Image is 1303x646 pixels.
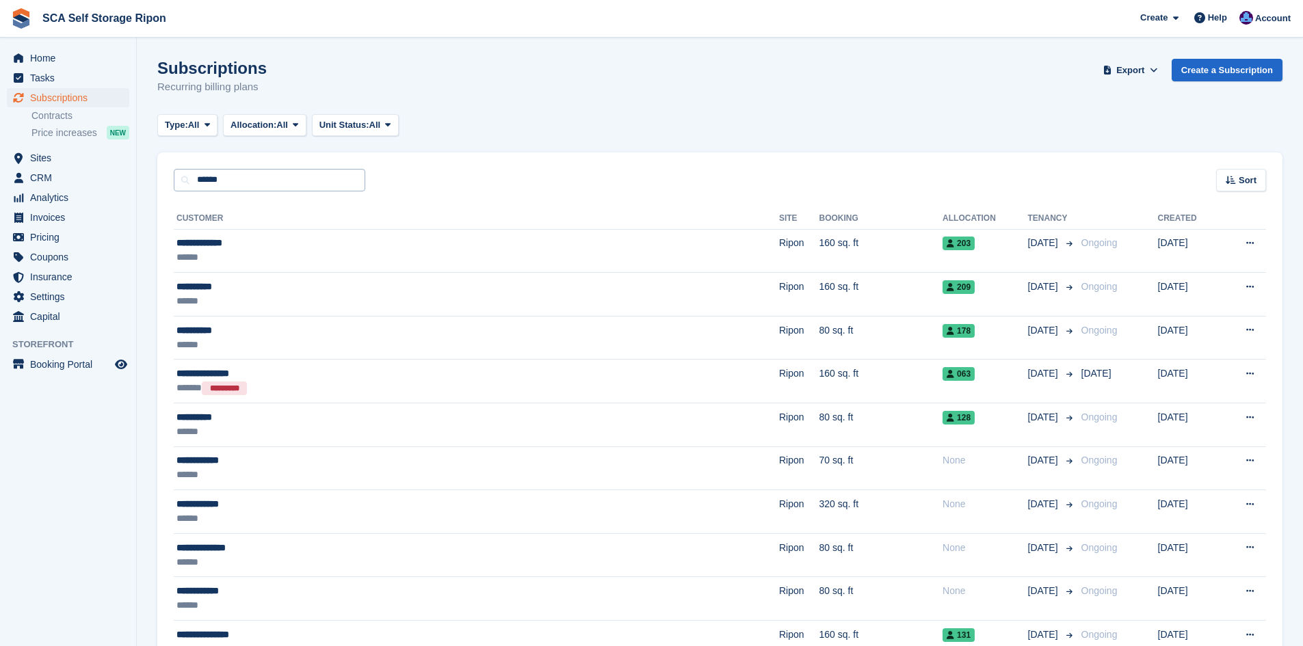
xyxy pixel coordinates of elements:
[779,208,819,230] th: Site
[943,324,975,338] span: 178
[31,126,97,139] span: Price increases
[779,403,819,447] td: Ripon
[779,446,819,490] td: Ripon
[1239,174,1256,187] span: Sort
[779,273,819,317] td: Ripon
[7,208,129,227] a: menu
[30,208,112,227] span: Invoices
[819,208,943,230] th: Booking
[1081,542,1118,553] span: Ongoing
[1081,237,1118,248] span: Ongoing
[30,49,112,68] span: Home
[1158,316,1220,360] td: [DATE]
[1028,628,1061,642] span: [DATE]
[1255,12,1291,25] span: Account
[276,118,288,132] span: All
[7,287,129,306] a: menu
[7,247,129,267] a: menu
[31,109,129,122] a: Contracts
[107,126,129,139] div: NEW
[30,148,112,167] span: Sites
[30,287,112,306] span: Settings
[779,229,819,273] td: Ripon
[11,8,31,29] img: stora-icon-8386f47178a22dfd0bd8f6a31ec36ba5ce8667c1dd55bd0f319d3a0aa187defe.svg
[7,88,129,107] a: menu
[30,307,112,326] span: Capital
[1081,629,1118,640] span: Ongoing
[7,49,129,68] a: menu
[819,360,943,403] td: 160 sq. ft
[319,118,369,132] span: Unit Status:
[223,114,306,137] button: Allocation: All
[1158,577,1220,621] td: [DATE]
[1028,453,1061,468] span: [DATE]
[1028,280,1061,294] span: [DATE]
[943,367,975,381] span: 063
[819,446,943,490] td: 70 sq. ft
[1028,208,1076,230] th: Tenancy
[174,208,779,230] th: Customer
[1172,59,1282,81] a: Create a Subscription
[943,497,1027,511] div: None
[30,168,112,187] span: CRM
[1158,403,1220,447] td: [DATE]
[1028,497,1061,511] span: [DATE]
[943,541,1027,555] div: None
[819,533,943,577] td: 80 sq. ft
[1158,360,1220,403] td: [DATE]
[1158,490,1220,534] td: [DATE]
[779,316,819,360] td: Ripon
[943,411,975,425] span: 128
[819,316,943,360] td: 80 sq. ft
[943,584,1027,598] div: None
[943,453,1027,468] div: None
[779,360,819,403] td: Ripon
[779,577,819,621] td: Ripon
[1081,281,1118,292] span: Ongoing
[1208,11,1227,25] span: Help
[12,338,136,351] span: Storefront
[1081,455,1118,466] span: Ongoing
[30,355,112,374] span: Booking Portal
[165,118,188,132] span: Type:
[7,307,129,326] a: menu
[1101,59,1161,81] button: Export
[1028,236,1061,250] span: [DATE]
[1158,229,1220,273] td: [DATE]
[157,114,218,137] button: Type: All
[1158,273,1220,317] td: [DATE]
[1158,446,1220,490] td: [DATE]
[312,114,399,137] button: Unit Status: All
[1028,584,1061,598] span: [DATE]
[369,118,381,132] span: All
[1081,412,1118,422] span: Ongoing
[30,88,112,107] span: Subscriptions
[7,267,129,286] a: menu
[30,267,112,286] span: Insurance
[1081,325,1118,336] span: Ongoing
[1028,410,1061,425] span: [DATE]
[1081,498,1118,509] span: Ongoing
[31,125,129,140] a: Price increases NEW
[819,490,943,534] td: 320 sq. ft
[819,403,943,447] td: 80 sq. ft
[30,68,112,88] span: Tasks
[7,228,129,247] a: menu
[779,533,819,577] td: Ripon
[7,188,129,207] a: menu
[1116,64,1144,77] span: Export
[943,208,1027,230] th: Allocation
[7,168,129,187] a: menu
[30,228,112,247] span: Pricing
[30,188,112,207] span: Analytics
[1081,368,1111,379] span: [DATE]
[7,68,129,88] a: menu
[779,490,819,534] td: Ripon
[943,628,975,642] span: 131
[1081,585,1118,596] span: Ongoing
[30,247,112,267] span: Coupons
[157,59,267,77] h1: Subscriptions
[1028,541,1061,555] span: [DATE]
[943,237,975,250] span: 203
[7,355,129,374] a: menu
